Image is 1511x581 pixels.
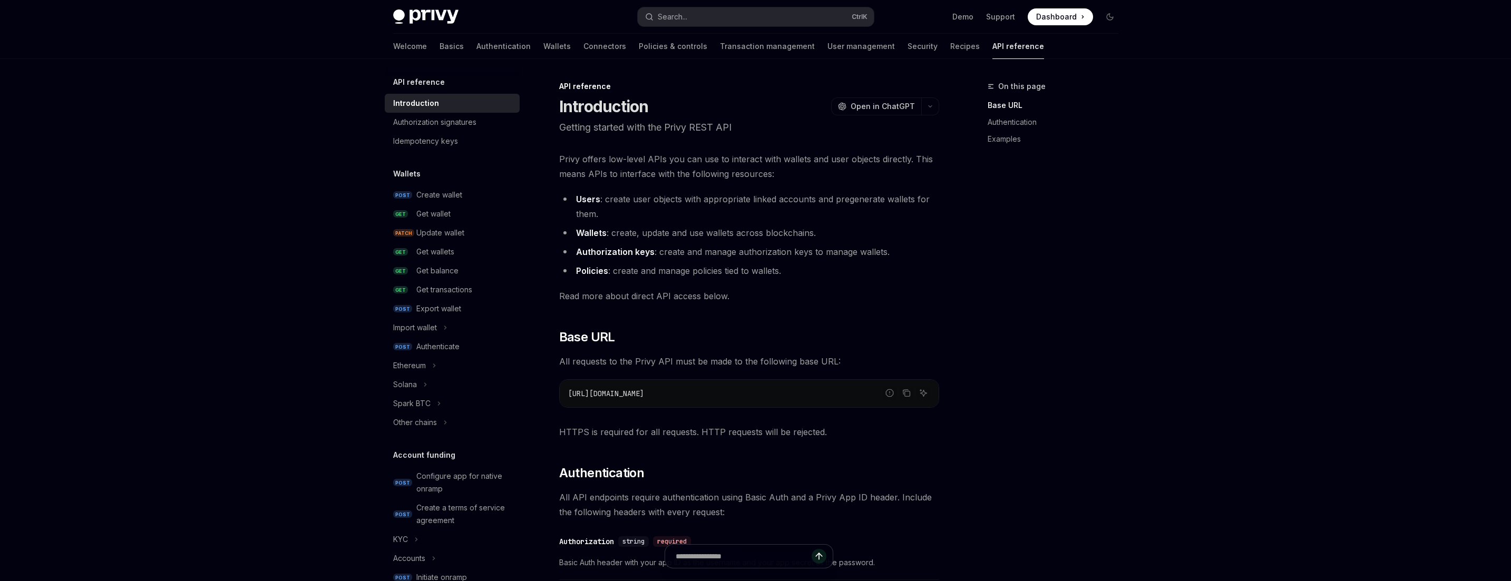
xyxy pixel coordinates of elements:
h5: Account funding [393,449,455,461]
div: Configure app for native onramp [416,470,513,495]
div: Update wallet [416,227,464,239]
span: HTTPS is required for all requests. HTTP requests will be rejected. [559,425,939,439]
a: POSTExport wallet [385,299,520,318]
button: Toggle Ethereum section [385,356,520,375]
div: Solana [393,378,417,391]
a: Welcome [393,34,427,59]
div: Introduction [393,97,439,110]
button: Toggle KYC section [385,530,520,549]
strong: Authorization keys [576,247,655,257]
a: Authentication [476,34,531,59]
a: Connectors [583,34,626,59]
a: Dashboard [1028,8,1093,25]
a: Wallets [543,34,571,59]
div: API reference [559,81,939,92]
span: Privy offers low-level APIs you can use to interact with wallets and user objects directly. This ... [559,152,939,181]
input: Ask a question... [676,545,812,568]
div: Authorization [559,536,614,547]
span: POST [393,479,412,487]
span: Dashboard [1036,12,1077,22]
a: GETGet wallet [385,204,520,223]
a: Recipes [950,34,980,59]
button: Toggle Spark BTC section [385,394,520,413]
div: Create a terms of service agreement [416,501,513,527]
span: POST [393,510,412,518]
div: Get transactions [416,283,472,296]
button: Report incorrect code [883,386,896,400]
a: PATCHUpdate wallet [385,223,520,242]
h5: Wallets [393,168,421,180]
a: Basics [440,34,464,59]
a: Demo [952,12,973,22]
button: Open search [638,7,874,26]
a: POSTCreate wallet [385,185,520,204]
li: : create and manage authorization keys to manage wallets. [559,244,939,259]
a: POSTAuthenticate [385,337,520,356]
button: Ask AI [917,386,930,400]
div: Get wallets [416,245,454,258]
a: GETGet wallets [385,242,520,261]
li: : create, update and use wallets across blockchains. [559,225,939,240]
div: Export wallet [416,302,461,315]
button: Copy the contents from the code block [900,386,913,400]
button: Open in ChatGPT [831,97,921,115]
button: Toggle Accounts section [385,549,520,568]
span: POST [393,191,412,199]
div: Search... [658,11,687,23]
strong: Wallets [576,228,607,238]
div: Spark BTC [393,397,431,410]
div: Get wallet [416,208,451,220]
a: Transaction management [720,34,815,59]
a: Security [908,34,938,59]
a: Introduction [385,94,520,113]
a: Examples [988,131,1127,147]
span: All requests to the Privy API must be made to the following base URL: [559,354,939,369]
a: User management [827,34,895,59]
button: Toggle Other chains section [385,413,520,432]
span: Open in ChatGPT [851,101,915,112]
li: : create and manage policies tied to wallets. [559,263,939,278]
span: Authentication [559,465,645,481]
span: On this page [998,80,1046,93]
a: POSTConfigure app for native onramp [385,467,520,498]
p: Getting started with the Privy REST API [559,120,939,135]
a: Authentication [988,114,1127,131]
a: Idempotency keys [385,132,520,151]
div: Create wallet [416,189,462,201]
div: KYC [393,533,408,546]
strong: Policies [576,265,608,276]
button: Toggle dark mode [1101,8,1118,25]
span: Ctrl K [852,13,867,21]
div: required [653,536,691,547]
a: Policies & controls [639,34,707,59]
button: Toggle Solana section [385,375,520,394]
div: Authorization signatures [393,116,476,129]
strong: Users [576,194,600,204]
span: All API endpoints require authentication using Basic Auth and a Privy App ID header. Include the ... [559,490,939,519]
div: Idempotency keys [393,135,458,147]
h1: Introduction [559,97,649,116]
span: Base URL [559,329,615,346]
span: POST [393,343,412,351]
button: Toggle Import wallet section [385,318,520,337]
span: POST [393,305,412,313]
div: Ethereum [393,359,426,372]
img: dark logo [393,9,459,24]
span: PATCH [393,229,414,237]
a: Authorization signatures [385,113,520,132]
a: GETGet transactions [385,280,520,299]
a: GETGet balance [385,261,520,280]
div: Get balance [416,264,459,277]
h5: API reference [393,76,445,88]
div: Accounts [393,552,425,565]
span: GET [393,286,408,294]
div: Other chains [393,416,437,429]
button: Send message [812,549,826,564]
a: API reference [992,34,1044,59]
li: : create user objects with appropriate linked accounts and pregenerate wallets for them. [559,192,939,221]
span: [URL][DOMAIN_NAME] [568,389,644,398]
span: GET [393,267,408,275]
div: Import wallet [393,321,437,334]
a: Base URL [988,97,1127,114]
a: Support [986,12,1015,22]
